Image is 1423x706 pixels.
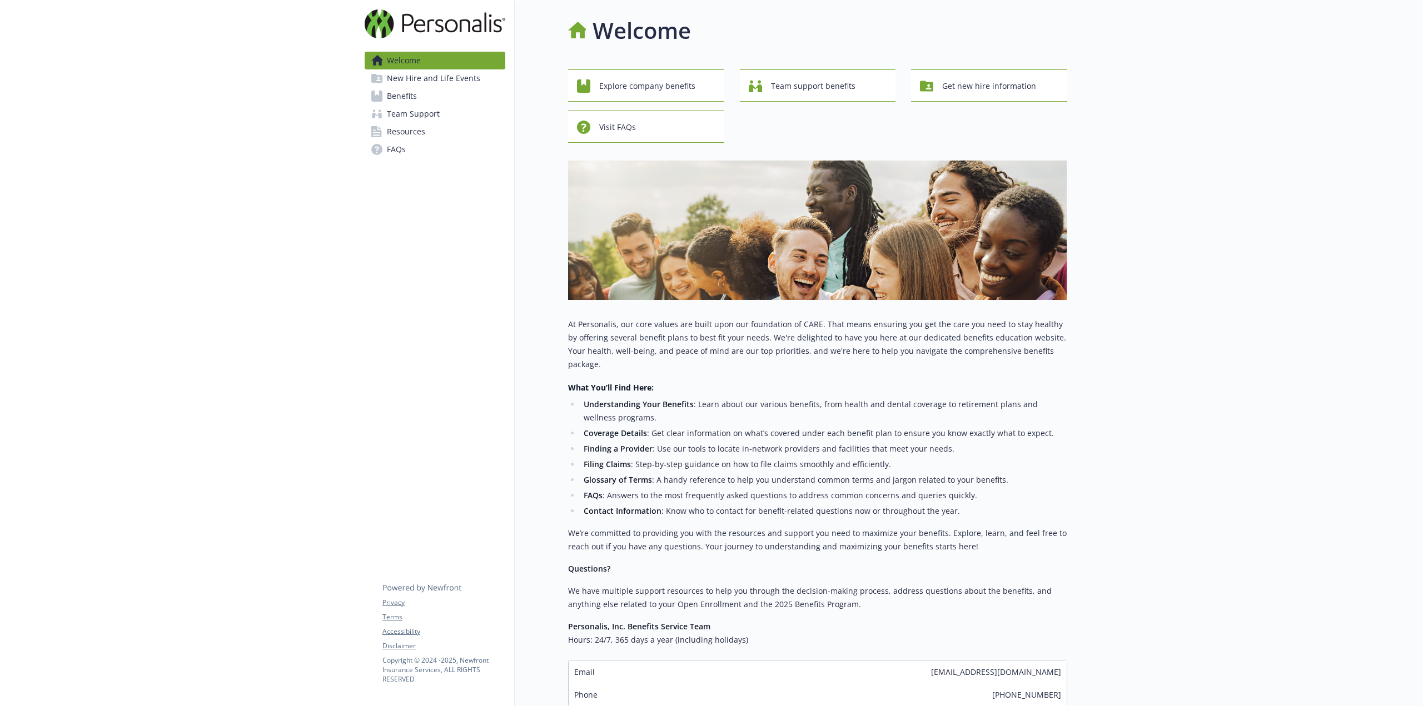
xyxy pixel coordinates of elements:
li: : Get clear information on what’s covered under each benefit plan to ensure you know exactly what... [580,427,1067,440]
strong: Questions? [568,563,610,574]
span: FAQs [387,141,406,158]
li: : Use our tools to locate in-network providers and facilities that meet your needs. [580,442,1067,455]
span: Team support benefits [771,76,855,97]
span: Welcome [387,52,421,69]
img: overview page banner [568,161,1067,300]
button: Get new hire information [911,69,1067,102]
strong: What You’ll Find Here: [568,382,654,393]
li: : Answers to the most frequently asked questions to address common concerns and queries quickly. [580,489,1067,502]
a: Terms [382,612,505,622]
p: We have multiple support resources to help you through the decision-making process, address quest... [568,584,1067,611]
p: We’re committed to providing you with the resources and support you need to maximize your benefit... [568,527,1067,553]
strong: Understanding Your Benefits [584,399,694,409]
strong: Contact Information [584,505,661,516]
span: [EMAIL_ADDRESS][DOMAIN_NAME] [931,666,1061,678]
a: Accessibility [382,627,505,637]
span: New Hire and Life Events [387,69,480,87]
span: Benefits [387,87,417,105]
button: Team support benefits [740,69,896,102]
h6: Hours: 24/7, 365 days a year (including holidays)​ [568,633,1067,647]
a: Team Support [365,105,505,123]
strong: Glossary of Terms [584,474,652,485]
span: Get new hire information [942,76,1036,97]
span: Phone [574,689,598,700]
strong: Filing Claims [584,459,631,469]
li: : A handy reference to help you understand common terms and jargon related to your benefits. [580,473,1067,487]
h1: Welcome [593,14,691,47]
a: Benefits [365,87,505,105]
a: Welcome [365,52,505,69]
button: Explore company benefits [568,69,724,102]
span: Resources [387,123,425,141]
span: Team Support [387,105,440,123]
a: Disclaimer [382,641,505,651]
p: At Personalis, our core values are built upon our foundation of CARE. That means ensuring you get... [568,318,1067,371]
a: New Hire and Life Events [365,69,505,87]
li: : Learn about our various benefits, from health and dental coverage to retirement plans and welln... [580,398,1067,424]
a: FAQs [365,141,505,158]
span: [PHONE_NUMBER] [992,689,1061,700]
li: : Know who to contact for benefit-related questions now or throughout the year. [580,504,1067,518]
strong: FAQs [584,490,603,500]
a: Resources [365,123,505,141]
strong: Finding a Provider [584,443,653,454]
span: Visit FAQs [599,117,636,138]
p: Copyright © 2024 - 2025 , Newfront Insurance Services, ALL RIGHTS RESERVED [382,655,505,684]
strong: Personalis, Inc. Benefits Service Team [568,621,710,632]
strong: Coverage Details [584,428,647,438]
li: : Step-by-step guidance on how to file claims smoothly and efficiently. [580,458,1067,471]
span: Email [574,666,595,678]
span: Explore company benefits [599,76,695,97]
a: Privacy [382,598,505,608]
button: Visit FAQs [568,111,724,143]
